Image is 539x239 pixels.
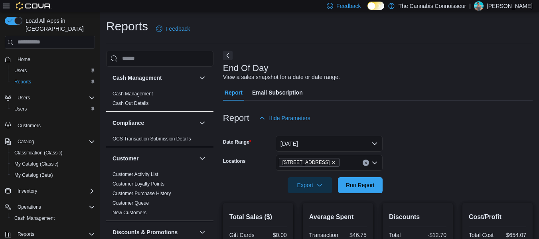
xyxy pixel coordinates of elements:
[113,191,171,196] a: Customer Purchase History
[166,25,190,33] span: Feedback
[197,118,207,128] button: Compliance
[225,85,243,101] span: Report
[14,120,95,130] span: Customers
[113,154,138,162] h3: Customer
[18,95,30,101] span: Users
[113,181,164,187] a: Customer Loyalty Points
[14,202,44,212] button: Operations
[113,136,191,142] span: OCS Transaction Submission Details
[18,188,37,194] span: Inventory
[276,136,383,152] button: [DATE]
[18,231,34,237] span: Reports
[14,186,40,196] button: Inventory
[113,74,196,82] button: Cash Management
[106,170,213,221] div: Customer
[11,66,30,75] a: Users
[113,74,162,82] h3: Cash Management
[223,158,246,164] label: Locations
[11,104,95,114] span: Users
[18,204,41,210] span: Operations
[14,106,27,112] span: Users
[106,18,148,34] h1: Reports
[14,202,95,212] span: Operations
[11,77,95,87] span: Reports
[113,101,149,106] a: Cash Out Details
[11,148,95,158] span: Classification (Classic)
[11,213,95,223] span: Cash Management
[8,76,98,87] button: Reports
[260,232,287,238] div: $0.00
[223,139,251,145] label: Date Range
[229,212,287,222] h2: Total Sales ($)
[2,136,98,147] button: Catalog
[14,172,53,178] span: My Catalog (Beta)
[14,137,37,146] button: Catalog
[14,79,31,85] span: Reports
[14,186,95,196] span: Inventory
[113,119,144,127] h3: Compliance
[11,159,62,169] a: My Catalog (Classic)
[113,209,146,216] span: New Customers
[113,154,196,162] button: Customer
[419,232,446,238] div: -$12.70
[11,159,95,169] span: My Catalog (Classic)
[18,56,30,63] span: Home
[2,53,98,65] button: Home
[8,65,98,76] button: Users
[288,177,332,193] button: Export
[18,138,34,145] span: Catalog
[11,213,58,223] a: Cash Management
[14,215,55,221] span: Cash Management
[197,154,207,163] button: Customer
[223,113,249,123] h3: Report
[113,210,146,215] a: New Customers
[336,2,361,10] span: Feedback
[22,17,95,33] span: Load All Apps in [GEOGRAPHIC_DATA]
[113,172,158,177] a: Customer Activity List
[499,232,526,238] div: $654.07
[389,212,446,222] h2: Discounts
[11,170,95,180] span: My Catalog (Beta)
[399,1,466,11] p: The Cannabis Connoisseur
[113,228,196,236] button: Discounts & Promotions
[113,119,196,127] button: Compliance
[2,119,98,131] button: Customers
[14,93,95,103] span: Users
[367,2,384,10] input: Dark Mode
[16,2,51,10] img: Cova
[14,229,38,239] button: Reports
[14,93,33,103] button: Users
[341,232,366,238] div: $46.75
[2,92,98,103] button: Users
[113,91,153,97] span: Cash Management
[14,67,27,74] span: Users
[197,73,207,83] button: Cash Management
[113,91,153,97] a: Cash Management
[223,73,340,81] div: View a sales snapshot for a date or date range.
[11,148,66,158] a: Classification (Classic)
[14,55,34,64] a: Home
[106,89,213,111] div: Cash Management
[11,170,56,180] a: My Catalog (Beta)
[331,160,336,165] button: Remove 2-1874 Scugog Street from selection in this group
[113,228,178,236] h3: Discounts & Promotions
[279,158,340,167] span: 2-1874 Scugog Street
[113,190,171,197] span: Customer Purchase History
[113,200,149,206] a: Customer Queue
[223,51,233,60] button: Next
[197,227,207,237] button: Discounts & Promotions
[487,1,533,11] p: [PERSON_NAME]
[11,77,34,87] a: Reports
[346,181,375,189] span: Run Report
[469,1,471,11] p: |
[14,121,44,130] a: Customers
[11,104,30,114] a: Users
[371,160,378,166] button: Open list of options
[11,66,95,75] span: Users
[8,103,98,115] button: Users
[106,134,213,147] div: Compliance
